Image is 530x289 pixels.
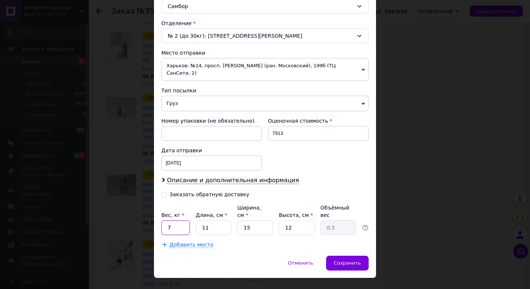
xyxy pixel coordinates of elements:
span: Отменить [288,260,313,266]
label: Вес, кг [161,212,184,218]
span: Груз [161,96,369,111]
span: Сохранить [334,260,361,266]
div: № 2 (до 30кг): [STREET_ADDRESS][PERSON_NAME] [161,28,369,43]
span: Тип посылки [161,88,196,93]
label: Высота, см [279,212,313,218]
div: Оценочная стоимость [268,117,369,125]
span: Добавить место [170,242,214,248]
span: Место отправки [161,50,205,56]
span: Описание и дополнительная информация [167,177,299,184]
div: Объёмный вес [321,204,356,219]
div: Заказать обратную доставку [170,191,249,198]
div: Отделение [161,20,369,27]
label: Длина, см [196,212,227,218]
label: Ширина, см [237,205,261,218]
div: Дата отправки [161,147,262,154]
span: Харьков: №14, просп. [PERSON_NAME] (ран. Московский), 199б (ТЦ СанСити, 2) [161,58,369,81]
div: Номер упаковки (не обязательно) [161,117,262,125]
